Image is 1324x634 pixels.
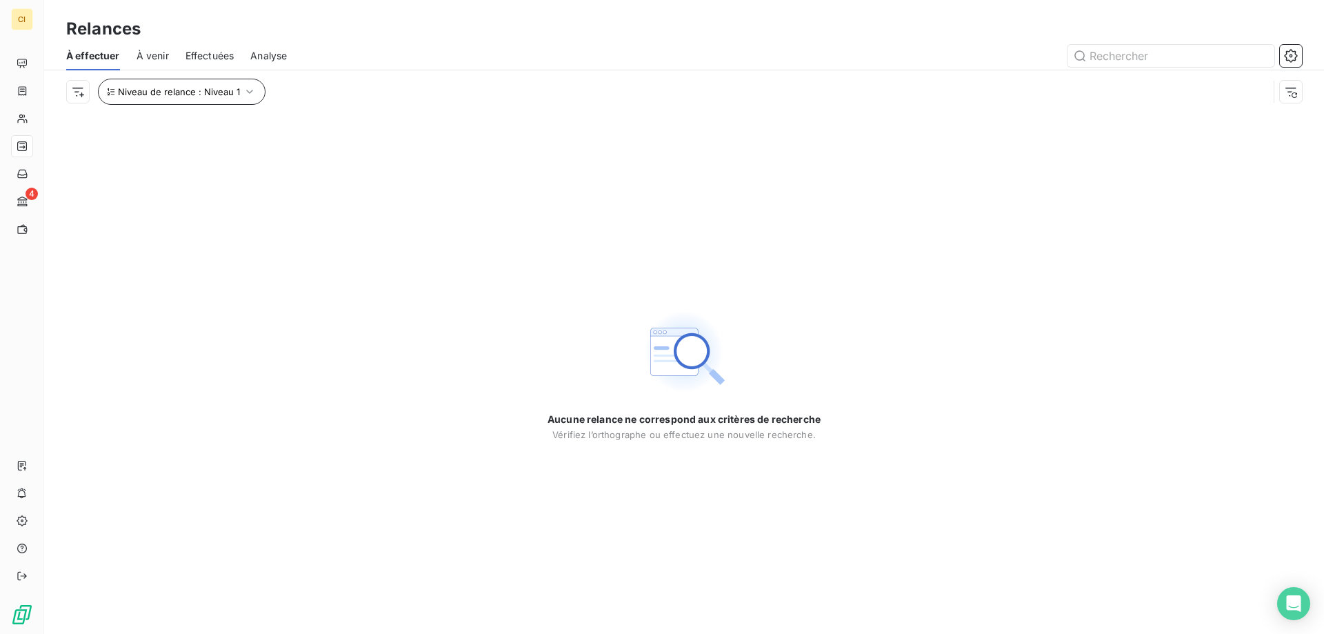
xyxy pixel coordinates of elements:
img: Logo LeanPay [11,604,33,626]
span: Niveau de relance : Niveau 1 [118,86,240,97]
div: CI [11,8,33,30]
input: Rechercher [1067,45,1274,67]
span: À effectuer [66,49,120,63]
span: Vérifiez l’orthographe ou effectuez une nouvelle recherche. [552,429,816,440]
a: 4 [11,190,32,212]
span: Analyse [250,49,287,63]
h3: Relances [66,17,141,41]
span: Aucune relance ne correspond aux critères de recherche [548,413,821,426]
span: À venir [137,49,169,63]
img: Empty state [640,308,728,396]
span: Effectuées [185,49,234,63]
div: Open Intercom Messenger [1277,587,1310,620]
span: 4 [26,188,38,200]
button: Niveau de relance : Niveau 1 [98,79,265,105]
